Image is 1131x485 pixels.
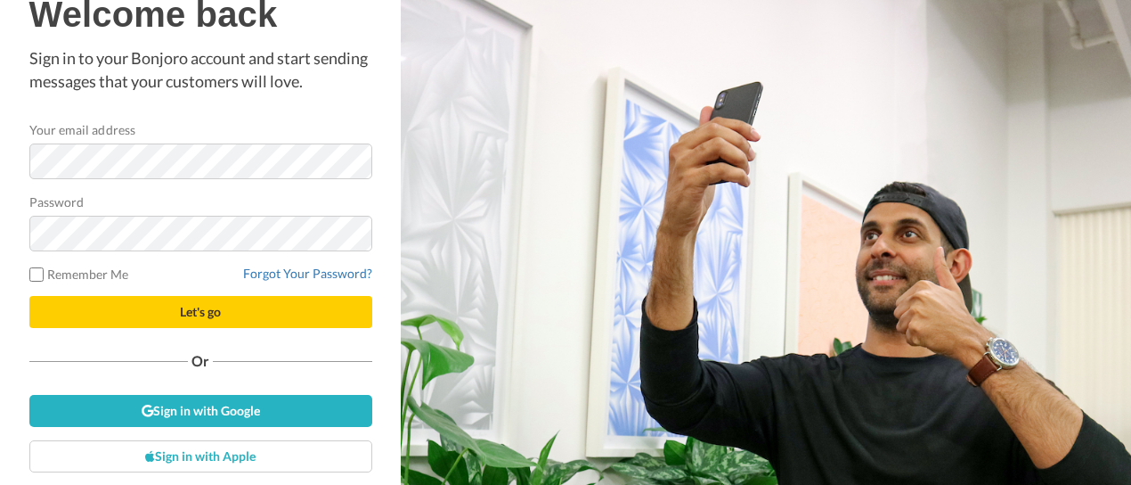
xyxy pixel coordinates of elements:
[29,440,372,473] a: Sign in with Apple
[29,296,372,328] button: Let's go
[29,193,85,211] label: Password
[29,47,372,93] p: Sign in to your Bonjoro account and start sending messages that your customers will love.
[29,395,372,427] a: Sign in with Google
[243,266,372,281] a: Forgot Your Password?
[29,267,44,282] input: Remember Me
[180,304,221,319] span: Let's go
[29,120,135,139] label: Your email address
[29,265,129,284] label: Remember Me
[188,355,213,367] span: Or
